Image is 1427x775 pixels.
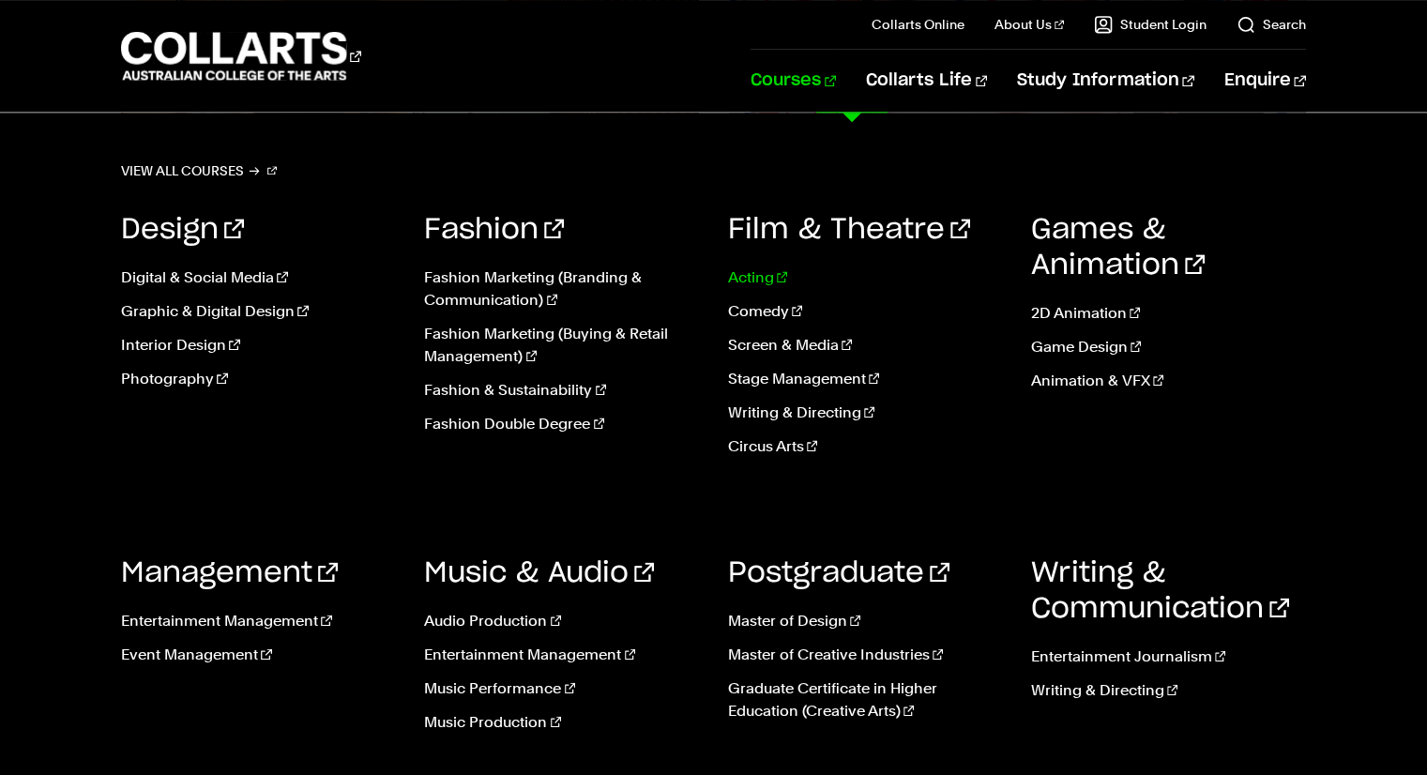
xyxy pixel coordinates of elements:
a: Writing & Directing [1031,679,1306,702]
a: Search [1237,15,1306,34]
a: Stage Management [728,368,1003,390]
a: Postgraduate [728,559,949,587]
a: Games & Animation [1031,216,1205,280]
a: Management [121,559,338,587]
a: Master of Design [728,610,1003,632]
a: Digital & Social Media [121,266,396,289]
a: Film & Theatre [728,216,970,244]
a: Courses [751,50,836,112]
a: Event Management [121,644,396,666]
a: Music Production [424,711,699,734]
a: Study Information [1017,50,1193,112]
a: Student Login [1094,15,1207,34]
a: Fashion Marketing (Buying & Retail Management) [424,323,699,368]
a: Entertainment Journalism [1031,646,1306,668]
a: Writing & Communication [1031,559,1289,623]
a: Graphic & Digital Design [121,300,396,323]
a: Acting [728,266,1003,289]
a: Fashion & Sustainability [424,379,699,402]
a: Comedy [728,300,1003,323]
a: Fashion Marketing (Branding & Communication) [424,266,699,312]
a: Collarts Life [866,50,987,112]
a: Design [121,216,244,244]
a: Music & Audio [424,559,654,587]
a: Music Performance [424,677,699,700]
div: Go to homepage [121,29,361,83]
a: 2D Animation [1031,302,1306,325]
a: Audio Production [424,610,699,632]
a: Writing & Directing [728,402,1003,424]
a: Screen & Media [728,334,1003,357]
a: Fashion Double Degree [424,413,699,435]
a: Enquire [1224,50,1306,112]
a: Fashion [424,216,564,244]
a: Animation & VFX [1031,370,1306,392]
a: Circus Arts [728,435,1003,458]
a: Entertainment Management [121,610,396,632]
a: View all courses [121,158,277,184]
a: Interior Design [121,334,396,357]
a: Collarts Online [872,15,964,34]
a: Game Design [1031,336,1306,358]
a: Photography [121,368,396,390]
a: Entertainment Management [424,644,699,666]
a: About Us [994,15,1064,34]
a: Graduate Certificate in Higher Education (Creative Arts) [728,677,1003,722]
a: Master of Creative Industries [728,644,1003,666]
